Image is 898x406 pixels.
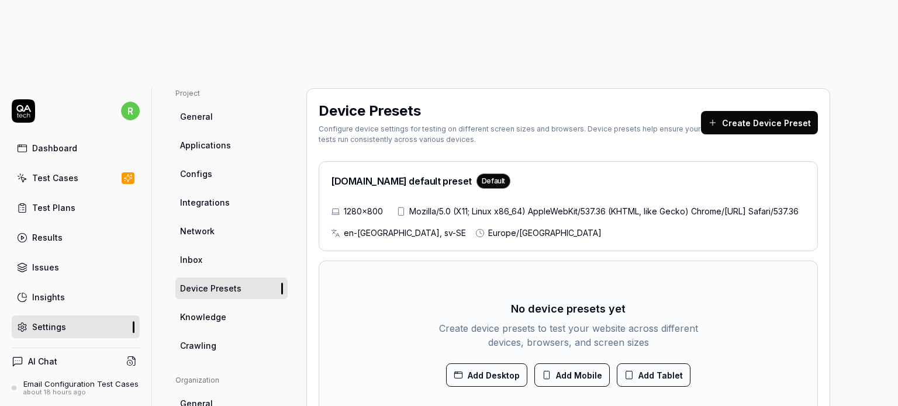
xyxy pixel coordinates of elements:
a: Network [175,220,288,242]
a: Crawling [175,335,288,356]
span: Integrations [180,196,230,209]
button: Create Device Preset [701,111,818,134]
span: Crawling [180,339,216,352]
span: General [180,110,213,123]
div: Project [175,88,288,99]
div: Default [476,173,510,189]
h3: No device presets yet [511,301,626,317]
h2: Device Presets [319,100,421,122]
h2: [DOMAIN_NAME] default preset [331,173,510,189]
span: Inbox [180,254,202,266]
a: Configs [175,163,288,185]
span: en-[GEOGRAPHIC_DATA], sv-SE [344,227,466,239]
span: Applications [180,139,231,151]
div: Dashboard [32,142,77,154]
a: Results [12,226,140,249]
span: Europe/[GEOGRAPHIC_DATA] [488,227,602,239]
a: Insights [12,286,140,308]
div: Organization [175,375,288,386]
h4: AI Chat [28,355,57,367]
a: Integrations [175,192,288,213]
div: Configure device settings for testing on different screen sizes and browsers. Device presets help... [319,124,701,145]
div: Results [32,231,63,244]
div: Test Plans [32,202,75,214]
a: Applications [175,134,288,156]
a: Knowledge [175,306,288,328]
span: 1280×800 [344,205,383,217]
button: r [121,99,140,123]
a: Test Cases [12,166,140,189]
div: Insights [32,291,65,303]
button: Add Tablet [617,363,690,387]
span: Knowledge [180,311,226,323]
span: Configs [180,168,212,180]
div: about 18 hours ago [23,388,139,397]
div: Settings [32,321,66,333]
p: Create device presets to test your website across different devices, browsers, and screen sizes [437,321,699,349]
a: Email Configuration Test Casesabout 18 hours ago [12,379,140,397]
div: Email Configuration Test Cases [23,379,139,388]
span: Mozilla/5.0 (X11; Linux x86_64) AppleWebKit/537.36 (KHTML, like Gecko) Chrome/[URL] Safari/537.36 [409,205,799,217]
a: Settings [12,315,140,338]
div: Issues [32,261,59,273]
a: Issues [12,256,140,279]
a: Test Plans [12,196,140,219]
button: Add Mobile [534,363,610,387]
span: Device Presets [180,282,241,294]
a: Device Presets [175,277,288,299]
div: Test Cases [32,172,78,184]
span: Network [180,225,215,237]
a: Dashboard [12,137,140,159]
a: General [175,106,288,127]
span: r [121,102,140,120]
button: Add Desktop [446,363,527,387]
a: Inbox [175,249,288,270]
